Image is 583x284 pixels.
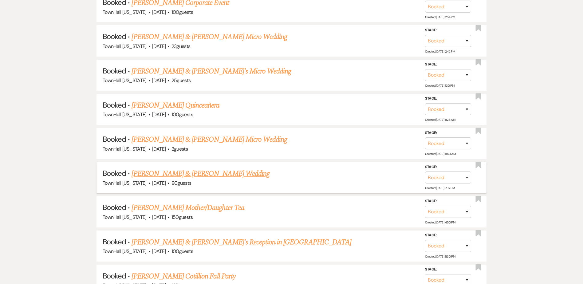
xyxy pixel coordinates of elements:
[425,15,455,19] span: Created: [DATE] 2:54 PM
[425,118,455,122] span: Created: [DATE] 9:25 AM
[425,49,455,53] span: Created: [DATE] 2:42 PM
[171,248,193,254] span: 100 guests
[171,43,191,49] span: 23 guests
[425,220,455,224] span: Created: [DATE] 4:50 PM
[152,214,166,220] span: [DATE]
[425,27,471,34] label: Stage:
[103,271,126,281] span: Booked
[103,32,126,41] span: Booked
[103,146,147,152] span: TownHall [US_STATE]
[425,164,471,171] label: Stage:
[425,186,455,190] span: Created: [DATE] 7:07 PM
[132,31,287,42] a: [PERSON_NAME] & [PERSON_NAME] Micro Wedding
[103,66,126,76] span: Booked
[171,77,191,84] span: 25 guests
[132,134,287,145] a: [PERSON_NAME] & [PERSON_NAME] Micro Wedding
[103,237,126,247] span: Booked
[103,77,147,84] span: TownHall [US_STATE]
[103,203,126,212] span: Booked
[132,168,269,179] a: [PERSON_NAME] & [PERSON_NAME] Wedding
[152,248,166,254] span: [DATE]
[425,152,455,156] span: Created: [DATE] 9:40 AM
[152,9,166,15] span: [DATE]
[171,180,191,186] span: 90 guests
[103,248,147,254] span: TownHall [US_STATE]
[425,198,471,205] label: Stage:
[171,9,193,15] span: 100 guests
[152,146,166,152] span: [DATE]
[103,134,126,144] span: Booked
[132,66,291,77] a: [PERSON_NAME] & [PERSON_NAME]'s Micro Wedding
[132,202,244,213] a: [PERSON_NAME] Mother/Daughter Tea
[103,214,147,220] span: TownHall [US_STATE]
[152,43,166,49] span: [DATE]
[103,111,147,118] span: TownHall [US_STATE]
[103,43,147,49] span: TownHall [US_STATE]
[132,100,219,111] a: [PERSON_NAME] Quinceañera
[171,214,193,220] span: 150 guests
[103,100,126,110] span: Booked
[103,9,147,15] span: TownHall [US_STATE]
[103,168,126,178] span: Booked
[132,237,351,248] a: [PERSON_NAME] & [PERSON_NAME]'s Reception in [GEOGRAPHIC_DATA]
[425,232,471,239] label: Stage:
[171,111,193,118] span: 100 guests
[425,84,454,88] span: Created: [DATE] 1:30 PM
[425,130,471,136] label: Stage:
[152,111,166,118] span: [DATE]
[103,180,147,186] span: TownHall [US_STATE]
[132,271,235,282] a: [PERSON_NAME] Cotillion Fall Party
[152,180,166,186] span: [DATE]
[425,266,471,273] label: Stage:
[425,61,471,68] label: Stage:
[425,254,455,258] span: Created: [DATE] 5:30 PM
[152,77,166,84] span: [DATE]
[425,95,471,102] label: Stage:
[171,146,188,152] span: 2 guests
